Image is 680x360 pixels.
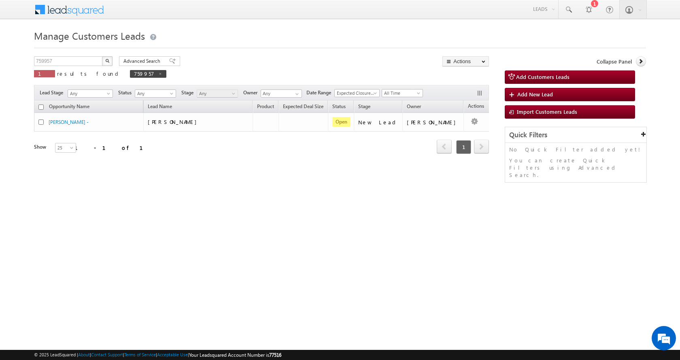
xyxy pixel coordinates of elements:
a: next [474,141,489,153]
div: Quick Filters [505,127,646,143]
a: Stage [354,102,374,113]
div: [PERSON_NAME] [407,119,460,126]
div: 1 - 1 of 1 [74,143,153,152]
span: 759957 [134,70,154,77]
span: 25 [55,144,77,151]
a: Any [68,89,113,98]
span: Add Customers Leads [516,73,569,80]
span: Advanced Search [123,58,163,65]
a: Expected Closure Date [334,89,380,97]
span: results found [57,70,121,77]
a: Show All Items [291,90,301,98]
span: Product [257,103,274,109]
a: 25 [55,143,76,153]
span: Any [68,90,110,97]
span: Actions [464,102,488,112]
a: Any [197,89,238,98]
a: prev [437,141,452,153]
a: Status [328,102,350,113]
span: All Time [382,89,421,97]
span: Collapse Panel [597,58,632,65]
p: No Quick Filter added yet! [509,146,642,153]
img: Search [105,59,109,63]
a: Expected Deal Size [279,102,327,113]
span: 77516 [269,352,281,358]
span: Opportunity Name [49,103,89,109]
span: Date Range [306,89,334,96]
span: Owner [243,89,261,96]
a: All Time [382,89,423,97]
div: Show [34,143,49,151]
span: [PERSON_NAME] [148,118,201,125]
span: © 2025 LeadSquared | | | | | [34,351,281,359]
span: Your Leadsquared Account Number is [189,352,281,358]
button: Actions [442,56,489,66]
span: Stage [358,103,370,109]
span: Stage [181,89,197,96]
div: New Lead [358,119,399,126]
span: Lead Stage [40,89,66,96]
input: Type to Search [261,89,302,98]
span: 1 [456,140,471,154]
span: Expected Deal Size [283,103,323,109]
span: Expected Closure Date [335,89,377,97]
span: Lead Name [144,102,176,113]
a: Any [135,89,176,98]
a: Terms of Service [124,352,156,357]
span: Import Customers Leads [517,108,577,115]
span: Manage Customers Leads [34,29,145,42]
span: 1 [38,70,51,77]
p: You can create Quick Filters using Advanced Search. [509,157,642,179]
input: Check all records [38,104,44,110]
span: Add New Lead [517,91,553,98]
span: Any [135,90,174,97]
span: Open [332,117,351,127]
a: Contact Support [91,352,123,357]
span: Status [118,89,135,96]
span: Any [197,90,236,97]
a: Acceptable Use [157,352,188,357]
span: Owner [407,103,421,109]
a: About [78,352,90,357]
a: Opportunity Name [45,102,93,113]
a: [PERSON_NAME] - [49,119,89,125]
